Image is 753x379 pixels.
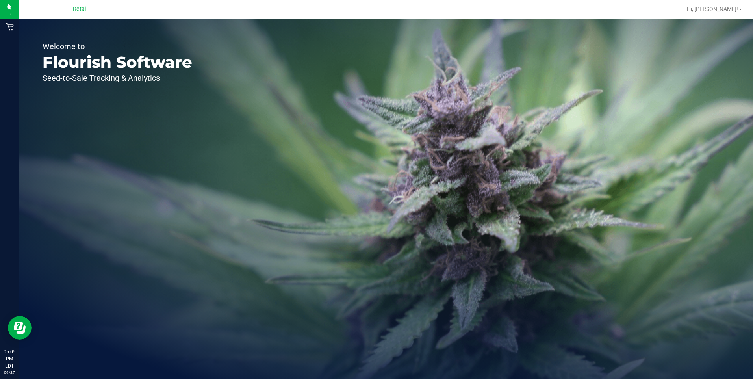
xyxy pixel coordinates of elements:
span: Hi, [PERSON_NAME]! [687,6,738,12]
p: Welcome to [43,43,192,50]
p: Seed-to-Sale Tracking & Analytics [43,74,192,82]
iframe: Resource center [8,316,32,340]
inline-svg: Retail [6,23,14,31]
p: Flourish Software [43,54,192,70]
span: Retail [73,6,88,13]
p: 05:05 PM EDT [4,348,15,370]
p: 09/27 [4,370,15,375]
